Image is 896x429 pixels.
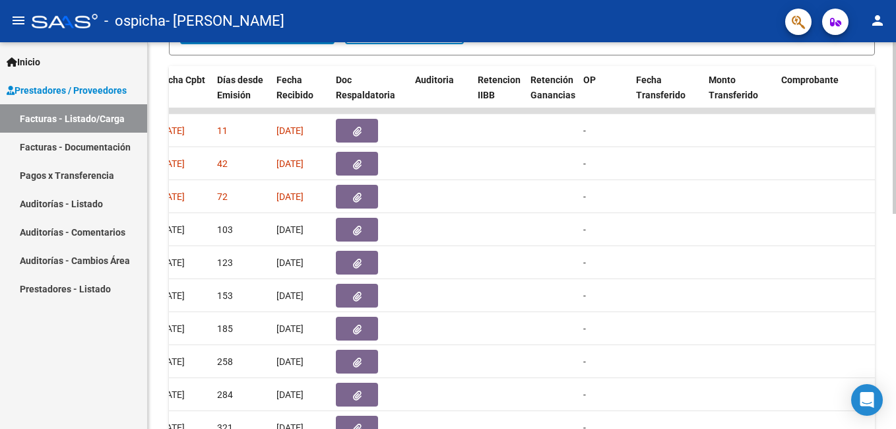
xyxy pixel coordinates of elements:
span: [DATE] [276,125,304,136]
mat-icon: menu [11,13,26,28]
span: OP [583,75,596,85]
datatable-header-cell: Monto Transferido [703,66,776,124]
datatable-header-cell: OP [578,66,631,124]
div: Open Intercom Messenger [851,384,883,416]
span: - [583,323,586,334]
span: [DATE] [276,356,304,367]
span: [DATE] [158,323,185,334]
span: - [583,224,586,235]
span: 42 [217,158,228,169]
span: - [583,290,586,301]
span: - [583,125,586,136]
span: 123 [217,257,233,268]
span: Monto Transferido [709,75,758,100]
span: 103 [217,224,233,235]
mat-icon: person [870,13,885,28]
span: 284 [217,389,233,400]
span: Auditoria [415,75,454,85]
span: [DATE] [276,290,304,301]
span: Fecha Recibido [276,75,313,100]
span: [DATE] [158,389,185,400]
span: 185 [217,323,233,334]
datatable-header-cell: Auditoria [410,66,472,124]
span: [DATE] [276,257,304,268]
datatable-header-cell: Retencion IIBB [472,66,525,124]
span: - [583,356,586,367]
span: - [583,191,586,202]
span: [DATE] [276,323,304,334]
span: [DATE] [158,158,185,169]
span: [DATE] [276,389,304,400]
span: - [583,158,586,169]
span: - ospicha [104,7,166,36]
datatable-header-cell: Días desde Emisión [212,66,271,124]
span: Retencion IIBB [478,75,521,100]
span: [DATE] [158,191,185,202]
datatable-header-cell: Retención Ganancias [525,66,578,124]
span: - [PERSON_NAME] [166,7,284,36]
span: Prestadores / Proveedores [7,83,127,98]
span: [DATE] [276,191,304,202]
span: - [583,257,586,268]
span: Fecha Transferido [636,75,686,100]
span: 72 [217,191,228,202]
span: Días desde Emisión [217,75,263,100]
span: [DATE] [276,224,304,235]
span: - [583,389,586,400]
span: [DATE] [158,356,185,367]
span: Comprobante [781,75,839,85]
span: [DATE] [158,224,185,235]
span: Inicio [7,55,40,69]
datatable-header-cell: Doc Respaldatoria [331,66,410,124]
span: 258 [217,356,233,367]
datatable-header-cell: Fecha Recibido [271,66,331,124]
datatable-header-cell: Comprobante [776,66,895,124]
span: [DATE] [158,257,185,268]
span: [DATE] [276,158,304,169]
span: 153 [217,290,233,301]
datatable-header-cell: Fecha Cpbt [152,66,212,124]
span: Fecha Cpbt [158,75,205,85]
span: Retención Ganancias [530,75,575,100]
span: [DATE] [158,125,185,136]
datatable-header-cell: Fecha Transferido [631,66,703,124]
span: [DATE] [158,290,185,301]
span: 11 [217,125,228,136]
span: Doc Respaldatoria [336,75,395,100]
